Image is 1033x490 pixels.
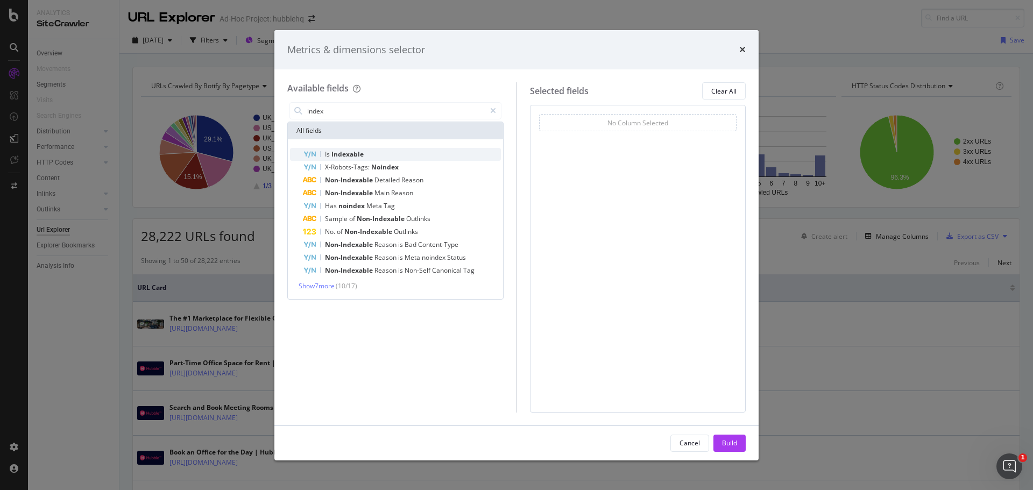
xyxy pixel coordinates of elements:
[401,175,423,184] span: Reason
[374,266,398,275] span: Reason
[299,281,335,290] span: Show 7 more
[406,214,430,223] span: Outlinks
[398,253,405,262] span: is
[325,240,374,249] span: Non-Indexable
[374,188,391,197] span: Main
[288,122,503,139] div: All fields
[422,253,447,262] span: noindex
[374,175,401,184] span: Detailed
[374,253,398,262] span: Reason
[670,435,709,452] button: Cancel
[384,201,395,210] span: Tag
[325,227,337,236] span: No.
[325,175,374,184] span: Non-Indexable
[274,30,759,460] div: modal
[306,103,485,119] input: Search by field name
[463,266,475,275] span: Tag
[607,118,668,127] div: No Column Selected
[702,82,746,100] button: Clear All
[338,201,366,210] span: noindex
[344,227,394,236] span: Non-Indexable
[432,266,463,275] span: Canonical
[287,43,425,57] div: Metrics & dimensions selector
[398,266,405,275] span: is
[447,253,466,262] span: Status
[405,240,418,249] span: Bad
[325,214,349,223] span: Sample
[371,162,399,172] span: Noindex
[325,188,374,197] span: Non-Indexable
[722,438,737,448] div: Build
[336,281,357,290] span: ( 10 / 17 )
[405,253,422,262] span: Meta
[325,266,374,275] span: Non-Indexable
[349,214,357,223] span: of
[713,435,746,452] button: Build
[325,253,374,262] span: Non-Indexable
[711,87,737,96] div: Clear All
[739,43,746,57] div: times
[680,438,700,448] div: Cancel
[357,214,406,223] span: Non-Indexable
[325,162,371,172] span: X-Robots-Tags:
[394,227,418,236] span: Outlinks
[996,453,1022,479] iframe: Intercom live chat
[530,85,589,97] div: Selected fields
[325,150,331,159] span: Is
[374,240,398,249] span: Reason
[398,240,405,249] span: is
[391,188,413,197] span: Reason
[405,266,432,275] span: Non-Self
[1018,453,1027,462] span: 1
[337,227,344,236] span: of
[325,201,338,210] span: Has
[331,150,364,159] span: Indexable
[418,240,458,249] span: Content-Type
[366,201,384,210] span: Meta
[287,82,349,94] div: Available fields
